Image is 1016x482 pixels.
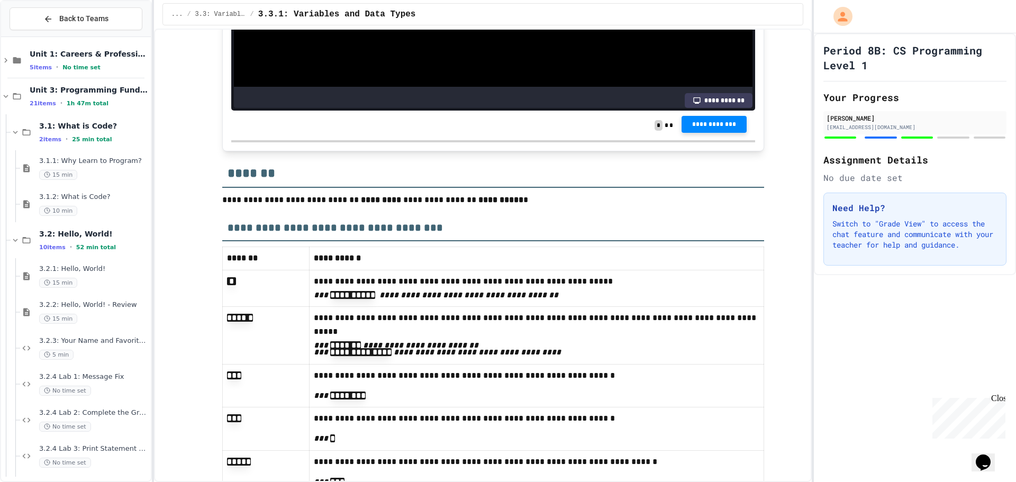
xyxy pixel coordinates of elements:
span: 2 items [39,136,61,143]
span: 3.2.4 Lab 1: Message Fix [39,372,149,381]
span: • [66,135,68,143]
span: 3.1.1: Why Learn to Program? [39,157,149,166]
div: [PERSON_NAME] [827,113,1003,123]
span: No time set [39,386,91,396]
h2: Assignment Details [823,152,1006,167]
span: 3.2.3: Your Name and Favorite Movie [39,337,149,345]
span: 15 min [39,278,77,288]
span: 3.1.2: What is Code? [39,193,149,202]
div: My Account [822,4,855,29]
span: 3.2.4 Lab 2: Complete the Greeting [39,408,149,417]
span: • [70,243,72,251]
span: • [60,99,62,107]
span: 3.1: What is Code? [39,121,149,131]
span: 25 min total [72,136,112,143]
span: 3.2: Hello, World! [39,229,149,239]
div: [EMAIL_ADDRESS][DOMAIN_NAME] [827,123,1003,131]
span: • [56,63,58,71]
span: 3.2.1: Hello, World! [39,265,149,274]
div: No due date set [823,171,1006,184]
p: Switch to "Grade View" to access the chat feature and communicate with your teacher for help and ... [832,219,997,250]
span: 21 items [30,100,56,107]
span: No time set [39,422,91,432]
span: Unit 3: Programming Fundamentals [30,85,149,95]
span: No time set [39,458,91,468]
span: Unit 1: Careers & Professionalism [30,49,149,59]
span: 10 items [39,244,66,251]
span: 5 min [39,350,74,360]
span: 5 items [30,64,52,71]
span: 10 min [39,206,77,216]
span: 52 min total [76,244,116,251]
span: ... [171,10,183,19]
span: 3.3: Variables and Data Types [195,10,246,19]
span: 15 min [39,314,77,324]
h2: Your Progress [823,90,1006,105]
iframe: chat widget [972,440,1005,471]
span: 1h 47m total [67,100,108,107]
span: No time set [62,64,101,71]
span: / [187,10,190,19]
h3: Need Help? [832,202,997,214]
span: Back to Teams [59,13,108,24]
span: 15 min [39,170,77,180]
div: Chat with us now!Close [4,4,73,67]
iframe: chat widget [928,394,1005,439]
button: Back to Teams [10,7,142,30]
span: 3.3.1: Variables and Data Types [258,8,416,21]
h1: Period 8B: CS Programming Level 1 [823,43,1006,72]
span: / [250,10,254,19]
span: 3.2.2: Hello, World! - Review [39,301,149,310]
span: 3.2.4 Lab 3: Print Statement Repair [39,444,149,453]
